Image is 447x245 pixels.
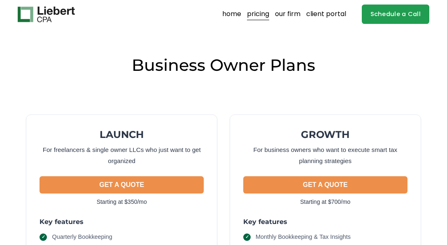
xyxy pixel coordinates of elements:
[18,55,429,76] h2: Business Owner Plans
[243,144,407,167] p: For business owners who want to execute smart tax planning strategies
[52,233,112,242] span: Quarterly Bookkeeping
[243,128,407,141] h2: GROWTH
[40,128,204,141] h2: LAUNCH
[247,8,269,21] a: pricing
[362,5,429,24] a: Schedule a Call
[275,8,300,21] a: our firm
[40,217,204,226] h3: Key features
[243,176,407,194] button: GET A QUOTE
[40,176,204,194] button: GET A QUOTE
[243,217,407,226] h3: Key features
[256,233,351,242] span: Monthly Bookkeeping & Tax Insights
[40,197,204,207] p: Starting at $350/mo
[222,8,241,21] a: home
[40,144,204,167] p: For freelancers & single owner LLCs who just want to get organized
[243,197,407,207] p: Starting at $700/mo
[306,8,346,21] a: client portal
[18,7,74,22] img: Liebert CPA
